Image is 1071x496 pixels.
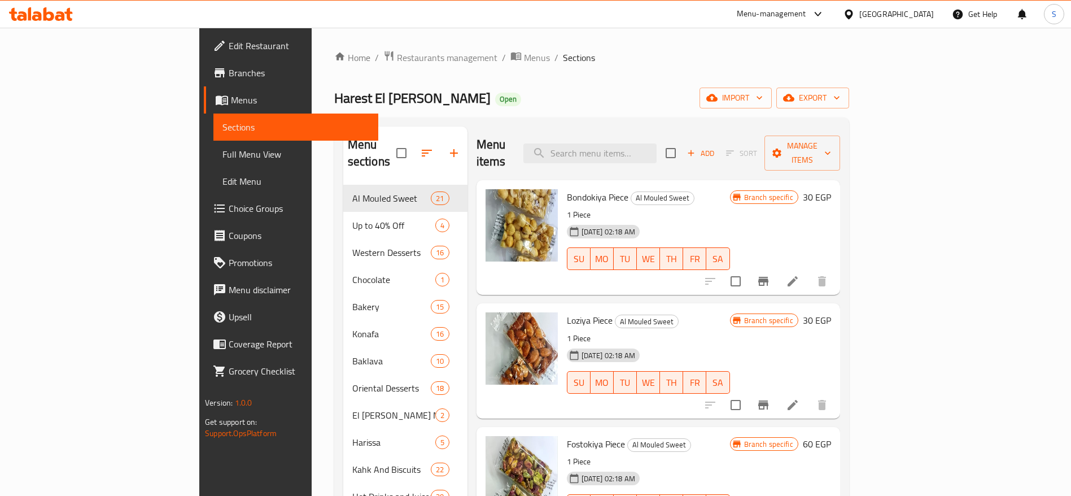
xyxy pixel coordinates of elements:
span: FR [688,251,702,267]
a: Edit Restaurant [204,32,378,59]
a: Coverage Report [204,330,378,358]
button: TH [660,371,683,394]
span: Menus [524,51,550,64]
span: Fostokiya Piece [567,436,625,453]
a: Sections [213,114,378,141]
button: delete [808,391,836,419]
span: Grocery Checklist [229,364,369,378]
div: Oriental Desserts [352,381,431,395]
button: WE [637,247,660,270]
span: SU [572,251,586,267]
div: Oriental Desserts18 [343,375,467,402]
span: Sections [222,120,369,134]
span: El [PERSON_NAME] Mix Plates [352,408,435,422]
div: items [435,408,449,422]
span: Edit Restaurant [229,39,369,53]
span: Harissa [352,436,435,449]
span: TH [665,375,679,391]
li: / [502,51,506,64]
a: Support.OpsPlatform [205,426,277,441]
div: Bakery [352,300,431,314]
span: Coupons [229,229,369,242]
span: 16 [431,329,448,340]
div: Al Mouled Sweet [627,438,691,452]
button: MO [591,247,614,270]
span: Choice Groups [229,202,369,215]
a: Menu disclaimer [204,276,378,303]
span: Bondokiya Piece [567,189,628,206]
div: Al Mouled Sweet [615,315,679,328]
span: Upsell [229,310,369,324]
span: Western Desserts [352,246,431,259]
span: Baklava [352,354,431,368]
a: Restaurants management [383,50,497,65]
span: import [709,91,763,105]
p: 1 Piece [567,332,730,346]
span: [DATE] 02:18 AM [577,227,640,237]
span: FR [688,375,702,391]
img: Loziya Piece [486,312,558,385]
button: import [700,88,772,108]
span: export [785,91,840,105]
li: / [554,51,558,64]
span: Select to update [724,269,747,293]
div: Up to 40% Off [352,219,435,232]
span: Branch specific [740,192,798,203]
span: Al Mouled Sweet [631,192,694,205]
span: TU [618,251,632,267]
div: Up to 40% Off4 [343,212,467,239]
a: Edit menu item [786,398,799,412]
span: Chocolate [352,273,435,286]
button: SA [706,371,729,394]
button: TH [660,247,683,270]
span: SA [711,251,725,267]
span: Select section [659,141,683,165]
img: Bondokiya Piece [486,189,558,262]
button: Add section [440,140,467,167]
span: SU [572,375,586,391]
span: Harest El [PERSON_NAME] [334,85,491,111]
span: Add item [683,145,719,162]
div: Western Desserts16 [343,239,467,266]
span: Menus [231,93,369,107]
button: export [776,88,849,108]
span: Select to update [724,393,747,417]
span: 18 [431,383,448,394]
div: Chocolate1 [343,266,467,293]
a: Upsell [204,303,378,330]
h6: 60 EGP [803,436,831,452]
span: 10 [431,356,448,367]
a: Menus [510,50,550,65]
div: El Halaby Mix Plates [352,408,435,422]
a: Choice Groups [204,195,378,222]
p: 1 Piece [567,455,730,469]
a: Menus [204,86,378,114]
div: items [431,300,449,314]
span: Al Mouled Sweet [352,192,431,205]
span: SA [711,375,725,391]
div: items [431,246,449,259]
button: Add [683,145,719,162]
div: Baklava10 [343,347,467,375]
span: Promotions [229,256,369,269]
span: Version: [205,395,233,410]
div: items [431,354,449,368]
div: items [431,381,449,395]
div: Kahk And Biscuits22 [343,456,467,483]
span: Select section first [719,145,764,162]
div: Al Mouled Sweet21 [343,185,467,212]
button: SU [567,247,591,270]
span: WE [641,375,655,391]
span: Manage items [773,139,831,167]
span: Menu disclaimer [229,283,369,297]
span: TU [618,375,632,391]
span: 1.0.0 [235,395,252,410]
button: FR [683,247,706,270]
div: items [435,219,449,232]
span: 22 [431,464,448,475]
div: El [PERSON_NAME] Mix Plates2 [343,402,467,429]
button: FR [683,371,706,394]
